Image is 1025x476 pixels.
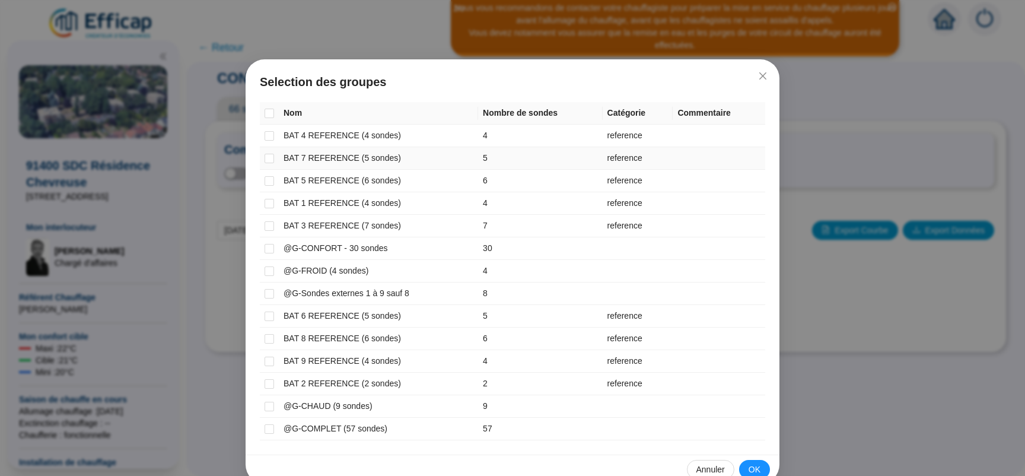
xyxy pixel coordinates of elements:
[603,328,673,350] td: reference
[478,305,602,328] td: 5
[673,102,765,125] th: Commentaire
[603,305,673,328] td: reference
[279,373,478,395] td: BAT 2 REFERENCE (2 sondes)
[478,328,602,350] td: 6
[478,350,602,373] td: 4
[603,125,673,147] td: reference
[603,192,673,215] td: reference
[279,215,478,237] td: BAT 3 REFERENCE (7 sondes)
[279,283,478,305] td: @G-Sondes externes 1 à 9 sauf 8
[478,170,602,192] td: 6
[478,237,602,260] td: 30
[478,283,602,305] td: 8
[603,102,673,125] th: Catégorie
[279,418,478,440] td: @G-COMPLET (57 sondes)
[478,215,602,237] td: 7
[478,418,602,440] td: 57
[279,237,478,260] td: @G-CONFORT - 30 sondes
[478,395,602,418] td: 9
[753,71,772,81] span: Fermer
[279,192,478,215] td: BAT 1 REFERENCE (4 sondes)
[478,102,602,125] th: Nombre de sondes
[279,350,478,373] td: BAT 9 REFERENCE (4 sondes)
[603,147,673,170] td: reference
[279,260,478,283] td: @G-FROID (4 sondes)
[696,464,725,476] span: Annuler
[758,71,768,81] span: close
[279,170,478,192] td: BAT 5 REFERENCE (6 sondes)
[749,464,760,476] span: OK
[279,328,478,350] td: BAT 8 REFERENCE (6 sondes)
[279,102,478,125] th: Nom
[279,125,478,147] td: BAT 4 REFERENCE (4 sondes)
[279,147,478,170] td: BAT 7 REFERENCE (5 sondes)
[603,170,673,192] td: reference
[260,74,765,90] span: Selection des groupes
[279,305,478,328] td: BAT 6 REFERENCE (5 sondes)
[478,373,602,395] td: 2
[603,350,673,373] td: reference
[603,215,673,237] td: reference
[603,373,673,395] td: reference
[753,66,772,85] button: Close
[279,395,478,418] td: @G-CHAUD (9 sondes)
[478,260,602,283] td: 4
[478,147,602,170] td: 5
[478,125,602,147] td: 4
[478,192,602,215] td: 4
